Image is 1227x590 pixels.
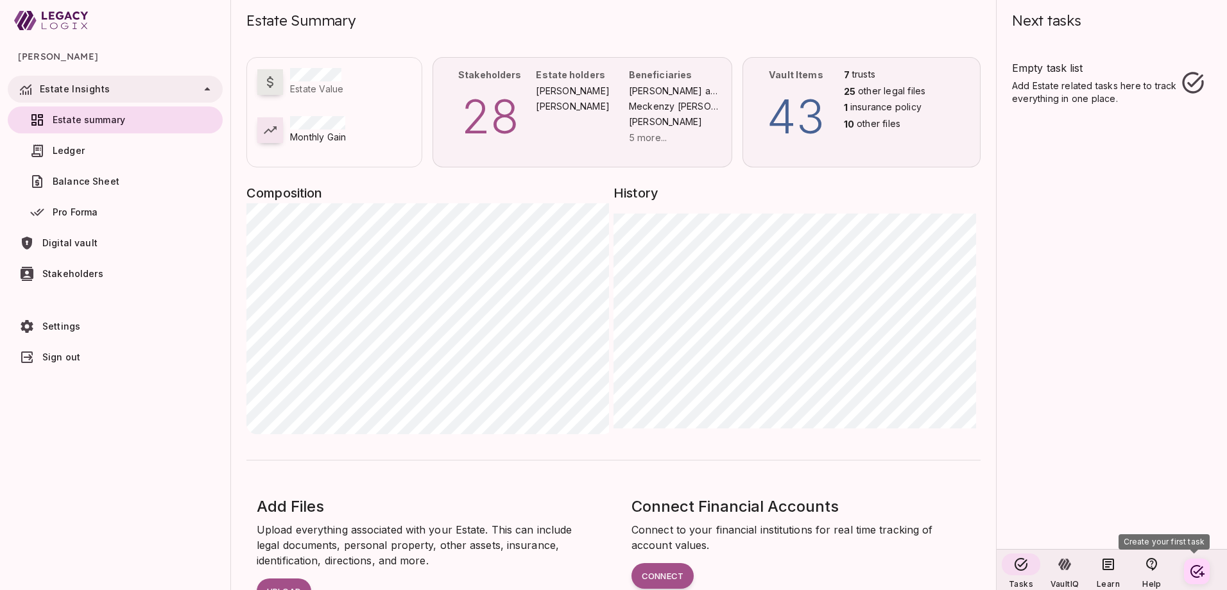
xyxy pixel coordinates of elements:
span: Digital vault [42,237,98,248]
span: Sign out [42,351,80,362]
span: Stakeholders [42,268,103,279]
span: Connect [642,571,683,581]
a: Balance Sheet [8,168,223,195]
span: Vault Items [769,69,823,80]
span: other files [857,117,900,131]
span: Estate summary [53,114,125,125]
span: insurance policy [850,101,922,115]
span: VaultIQ [1051,579,1079,589]
span: Upload everything associated with your Estate. This can include legal documents, personal propert... [257,523,575,567]
span: Composition [246,183,613,203]
span: trusts [852,68,875,82]
span: Estate Insights [40,83,110,94]
span: Monthly Gain [290,131,346,142]
a: Pro Forma [8,199,223,226]
span: [PERSON_NAME] [18,41,212,72]
span: Ledger [53,145,85,156]
p: 28 [443,82,536,151]
span: Connect Financial Accounts [631,497,839,516]
h6: Beneficiaries [629,68,692,82]
div: Create your first task [1119,534,1210,550]
div: Estate Insights [8,76,223,103]
p: 1 [844,101,848,115]
span: [PERSON_NAME] [629,115,721,128]
span: Add Files [257,497,324,516]
span: [PERSON_NAME] [536,85,628,97]
span: History [613,183,981,203]
p: 43 [753,82,838,151]
span: Add Estate related tasks here to track everything in one place. [1012,80,1180,105]
span: Help [1142,579,1161,589]
span: Pro Forma [53,206,98,217]
h6: Estate holders [536,68,605,82]
span: Estate Summary [246,12,356,29]
span: Balance Sheet [53,176,119,187]
span: Empty task list [1012,60,1180,80]
p: 5 more... [629,131,721,145]
button: Create your first task [1184,559,1210,584]
a: Digital vault [8,230,223,257]
span: [PERSON_NAME] [536,100,628,113]
p: 7 [844,68,850,82]
span: Meckenzy [PERSON_NAME] [629,100,721,113]
span: [PERSON_NAME] and [PERSON_NAME] 2024 Irrevocable Life Insurance Trust [629,85,721,97]
span: Next tasks [1012,12,1081,29]
a: Ledger [8,137,223,164]
button: Connect [631,563,694,589]
span: Stakeholders [458,69,521,80]
span: Estate Value [290,83,343,94]
a: Settings [8,313,223,340]
span: Tasks [1009,579,1033,589]
a: Sign out [8,344,223,371]
span: Learn [1097,579,1120,589]
span: other legal files [858,85,925,99]
a: Estate summary [8,106,223,133]
span: Settings [42,321,80,332]
p: 25 [844,85,855,99]
a: Stakeholders [8,260,223,287]
p: 10 [844,117,854,131]
span: Connect to your financial institutions for real time tracking of account values. [631,523,936,552]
